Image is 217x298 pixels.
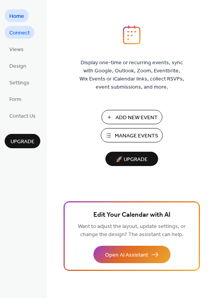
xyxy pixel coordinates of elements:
[10,138,34,146] span: Upgrade
[123,25,141,45] img: logo_icon.svg
[9,29,30,37] span: Connect
[5,76,34,89] a: Settings
[5,92,26,105] a: Form
[93,210,170,221] span: Edit Your Calendar with AI
[110,154,153,165] span: 🚀 Upgrade
[5,9,29,22] a: Home
[5,59,31,72] a: Design
[102,110,162,124] button: Add New Event
[79,59,184,91] span: Display one-time or recurring events, sync with Google, Outlook, Zoom, Eventbrite, Wix Events or ...
[9,46,24,54] span: Views
[9,12,24,21] span: Home
[5,109,40,122] a: Contact Us
[115,132,158,140] span: Manage Events
[5,134,40,148] button: Upgrade
[101,128,163,142] button: Manage Events
[105,152,158,166] button: 🚀 Upgrade
[105,251,148,259] span: Open AI Assistant
[9,62,26,70] span: Design
[93,246,170,263] button: Open AI Assistant
[5,43,28,55] a: Views
[9,112,36,120] span: Contact Us
[9,96,21,104] span: Form
[78,221,186,240] span: Want to adjust the layout, update settings, or change the design? The assistant can help.
[5,26,34,39] a: Connect
[9,79,29,87] span: Settings
[115,114,158,122] span: Add New Event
